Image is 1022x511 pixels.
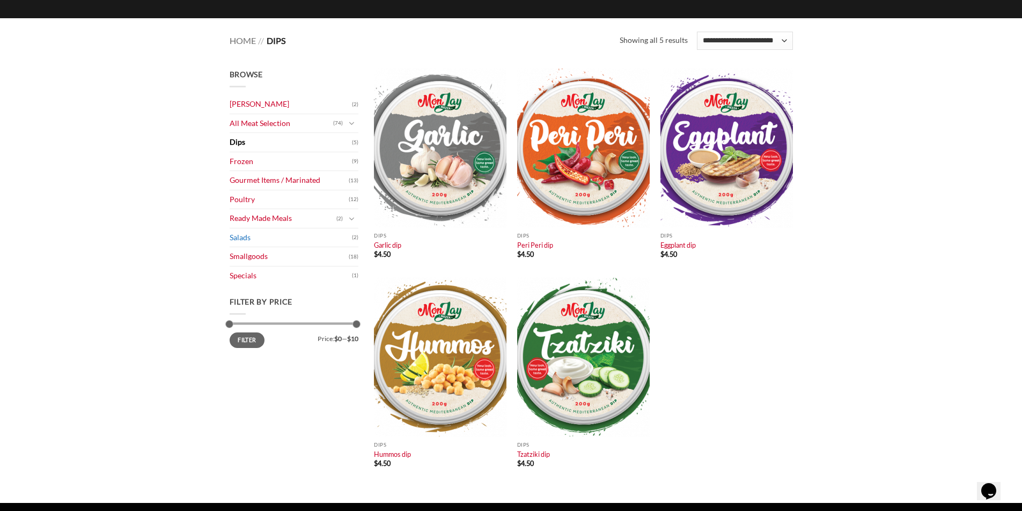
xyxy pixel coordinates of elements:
span: (5) [352,135,358,151]
bdi: 4.50 [660,250,677,258]
span: (9) [352,153,358,169]
a: Poultry [230,190,349,209]
a: Gourmet Items / Marinated [230,171,349,190]
a: Salads [230,228,352,247]
div: Price: — [230,332,358,342]
a: Eggplant dip [660,241,696,249]
p: Dips [517,442,650,448]
span: Filter by price [230,297,293,306]
span: // [258,35,264,46]
p: Dips [660,233,793,239]
bdi: 4.50 [517,459,534,468]
span: (1) [352,268,358,284]
span: $ [660,250,664,258]
span: (2) [336,211,343,227]
span: (2) [352,97,358,113]
a: Hummos dip [374,450,411,458]
p: Dips [374,233,506,239]
span: (12) [349,191,358,208]
span: Browse [230,70,263,79]
bdi: 4.50 [517,250,534,258]
span: $10 [347,335,358,343]
span: $ [517,459,521,468]
button: Toggle [345,213,358,225]
select: Shop order [697,32,792,50]
a: Peri Peri dip [517,241,553,249]
a: Tzatziki dip [517,450,550,458]
bdi: 4.50 [374,250,391,258]
span: (18) [349,249,358,265]
bdi: 4.50 [374,459,391,468]
span: $ [374,250,378,258]
span: (2) [352,229,358,246]
a: [PERSON_NAME] [230,95,352,114]
a: Home [230,35,256,46]
p: Showing all 5 results [620,34,688,47]
p: Dips [374,442,506,448]
a: Frozen [230,152,352,171]
a: All Meat Selection [230,114,333,133]
span: (74) [333,115,343,131]
iframe: chat widget [977,468,1011,500]
span: $ [517,250,521,258]
span: $ [374,459,378,468]
a: Ready Made Meals [230,209,336,228]
p: Dips [517,233,650,239]
a: Dips [230,133,352,152]
span: $0 [334,335,342,343]
button: Toggle [345,117,358,129]
span: Dips [267,35,286,46]
a: Garlic dip [374,241,401,249]
span: (13) [349,173,358,189]
button: Filter [230,332,265,347]
a: Specials [230,266,352,285]
a: Smallgoods [230,247,349,266]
